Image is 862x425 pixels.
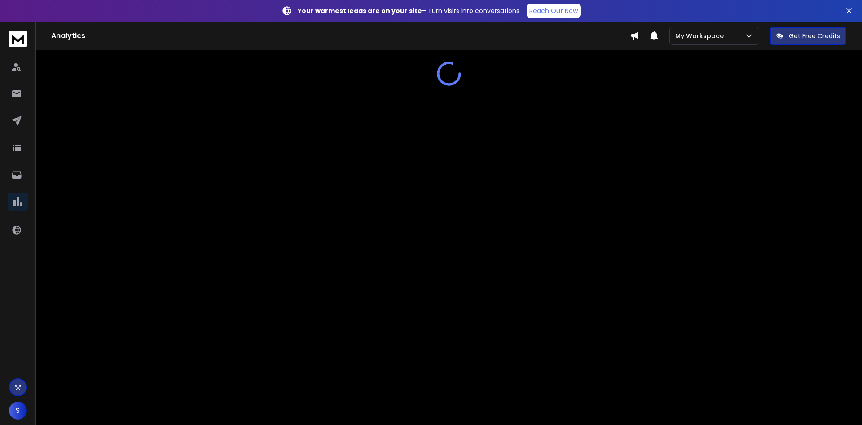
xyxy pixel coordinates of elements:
p: Reach Out Now [529,6,578,15]
h1: Analytics [51,31,630,41]
img: logo [9,31,27,47]
strong: Your warmest leads are on your site [298,6,422,15]
button: Get Free Credits [770,27,846,45]
p: My Workspace [675,31,727,40]
button: S [9,402,27,420]
p: Get Free Credits [789,31,840,40]
a: Reach Out Now [527,4,581,18]
p: – Turn visits into conversations [298,6,519,15]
